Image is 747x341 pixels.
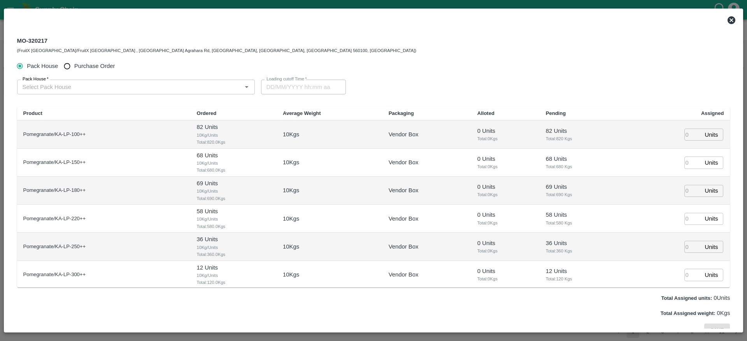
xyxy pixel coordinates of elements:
[684,185,701,197] input: 0
[546,155,615,163] p: 68 Units
[684,129,701,141] input: 0
[17,205,191,233] td: Pomegranate/KA-LP-220++
[705,130,718,139] p: Units
[283,186,299,195] p: 10 Kgs
[684,213,701,225] input: 0
[546,247,615,254] span: Total: 360 Kgs
[477,135,533,142] span: Total: 0 Kgs
[197,195,270,202] span: Total: 690.0 Kgs
[546,110,566,116] b: Pending
[546,239,615,247] p: 36 Units
[242,82,252,92] button: Open
[283,158,299,167] p: 10 Kgs
[546,127,615,135] p: 82 Units
[389,186,419,195] p: Vendor Box
[197,251,270,258] span: Total: 360.0 Kgs
[17,120,191,148] td: Pomegranate/KA-LP-100++
[546,267,615,275] p: 12 Units
[17,233,191,261] td: Pomegranate/KA-LP-250++
[197,244,270,251] span: 10 Kg/Units
[197,132,270,139] span: 10 Kg/Units
[197,139,270,146] span: Total: 820.0 Kgs
[684,269,701,281] input: 0
[705,158,718,167] p: Units
[283,242,299,251] p: 10 Kgs
[389,110,414,116] b: Packaging
[477,183,533,191] p: 0 Units
[267,76,307,82] label: Loading cutoff Time
[197,167,270,174] span: Total: 680.0 Kgs
[389,242,419,251] p: Vendor Box
[17,36,416,54] div: MO-320217
[197,272,270,279] span: 10 Kg/Units
[701,110,724,116] b: Assigned
[23,76,49,82] label: Pack House
[705,271,718,279] p: Units
[197,123,270,131] p: 82 Units
[546,211,615,219] p: 58 Units
[74,62,115,70] span: Purchase Order
[19,82,240,92] input: Select Pack House
[17,261,191,289] td: Pomegranate/KA-LP-300++
[197,263,270,272] p: 12 Units
[197,216,270,223] span: 10 Kg/Units
[283,214,299,223] p: 10 Kgs
[477,247,533,254] span: Total: 0 Kgs
[17,46,416,54] div: (FruitX [GEOGRAPHIC_DATA]/FruitX [GEOGRAPHIC_DATA] , [GEOGRAPHIC_DATA] Agrahara Rd, [GEOGRAPHIC_D...
[477,219,533,226] span: Total: 0 Kgs
[661,294,730,302] p: 0 Units
[661,310,715,316] label: Total Assigned weight:
[389,130,419,139] p: Vendor Box
[477,110,494,116] b: Alloted
[283,130,299,139] p: 10 Kgs
[27,62,58,70] span: Pack House
[684,241,701,253] input: 0
[197,110,217,116] b: Ordered
[477,127,533,135] p: 0 Units
[477,211,533,219] p: 0 Units
[684,157,701,169] input: 0
[477,239,533,247] p: 0 Units
[546,191,615,198] span: Total: 690 Kgs
[389,214,419,223] p: Vendor Box
[197,223,270,230] span: Total: 580.0 Kgs
[546,275,615,282] span: Total: 120 Kgs
[705,214,718,223] p: Units
[17,177,191,205] td: Pomegranate/KA-LP-180++
[546,183,615,191] p: 69 Units
[197,279,270,286] span: Total: 120.0 Kgs
[197,160,270,167] span: 10 Kg/Units
[477,191,533,198] span: Total: 0 Kgs
[477,155,533,163] p: 0 Units
[197,188,270,195] span: 10 Kg/Units
[477,267,533,275] p: 0 Units
[661,309,730,317] p: 0 Kgs
[197,207,270,216] p: 58 Units
[197,151,270,160] p: 68 Units
[546,219,615,226] span: Total: 580 Kgs
[389,270,419,279] p: Vendor Box
[661,295,712,301] label: Total Assigned units:
[197,235,270,244] p: 36 Units
[283,270,299,279] p: 10 Kgs
[197,179,270,188] p: 69 Units
[705,186,718,195] p: Units
[283,110,321,116] b: Average Weight
[261,80,340,94] input: Choose date, selected date is Aug 28, 2025
[389,158,419,167] p: Vendor Box
[23,110,42,116] b: Product
[477,275,533,282] span: Total: 0 Kgs
[17,149,191,177] td: Pomegranate/KA-LP-150++
[546,135,615,142] span: Total: 820 Kgs
[477,163,533,170] span: Total: 0 Kgs
[705,243,718,251] p: Units
[546,163,615,170] span: Total: 680 Kgs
